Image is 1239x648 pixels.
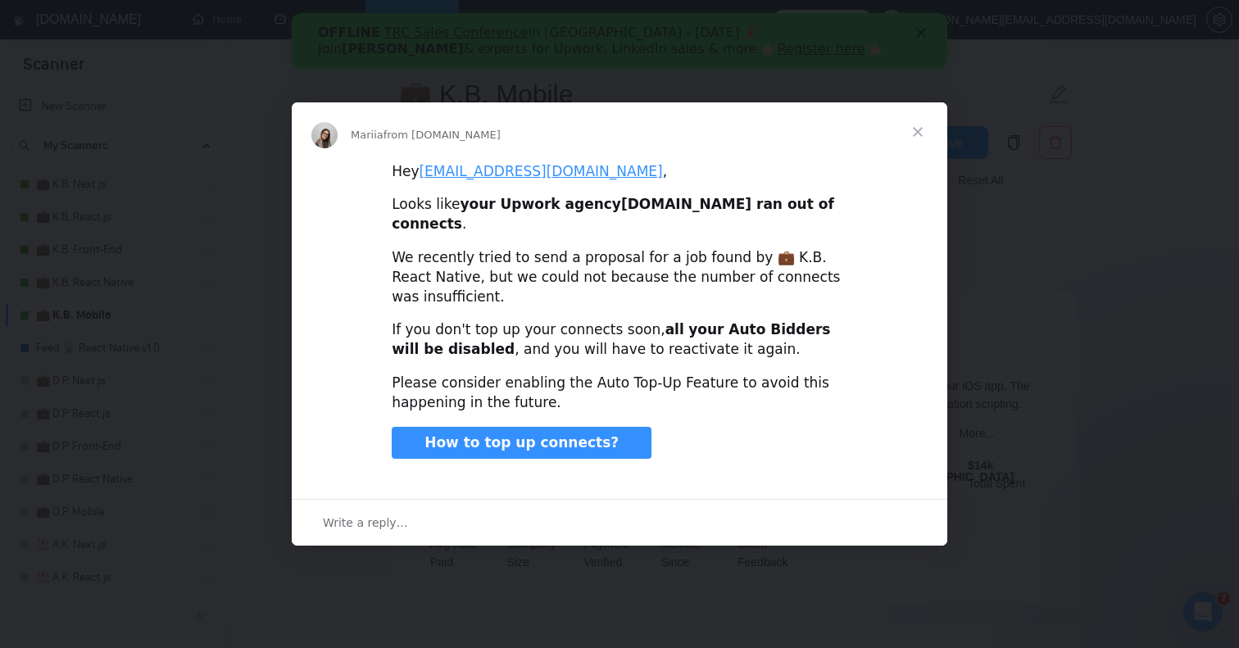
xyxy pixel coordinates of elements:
[392,427,651,460] a: How to top up connects?
[392,321,830,357] b: your Auto Bidders will be disabled
[93,11,236,27] a: TRC Sales Conference
[486,28,574,43] a: Register here
[419,163,662,179] a: [EMAIL_ADDRESS][DOMAIN_NAME]
[392,374,847,413] div: Please consider enabling the Auto Top-Up Feature to avoid this happening in the future.
[424,434,619,451] span: How to top up connects?
[26,11,603,44] div: in [GEOGRAPHIC_DATA] - [DATE] 🎉 Join & experts for Upwork, LinkedIn sales & more 👉🏻 👈🏻
[392,195,847,234] div: Looks like .
[392,320,847,360] div: If you don't top up your connects soon, , and you will have to reactivate it again.
[624,15,641,25] div: Close
[50,28,172,43] b: [PERSON_NAME]
[292,499,947,546] div: Open conversation and reply
[665,321,684,338] b: all
[460,196,621,212] b: your Upwork agency
[311,122,338,148] img: Profile image for Mariia
[351,129,383,141] span: Mariia
[392,162,847,182] div: Hey ,
[323,512,408,533] span: Write a reply…
[383,129,501,141] span: from [DOMAIN_NAME]
[26,11,88,27] b: OFFLINE
[392,248,847,306] div: We recently tried to send a proposal for a job found by 💼 K.B. React Native, but we could not bec...
[888,102,947,161] span: Close
[392,196,834,232] b: [DOMAIN_NAME] ran out of connects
